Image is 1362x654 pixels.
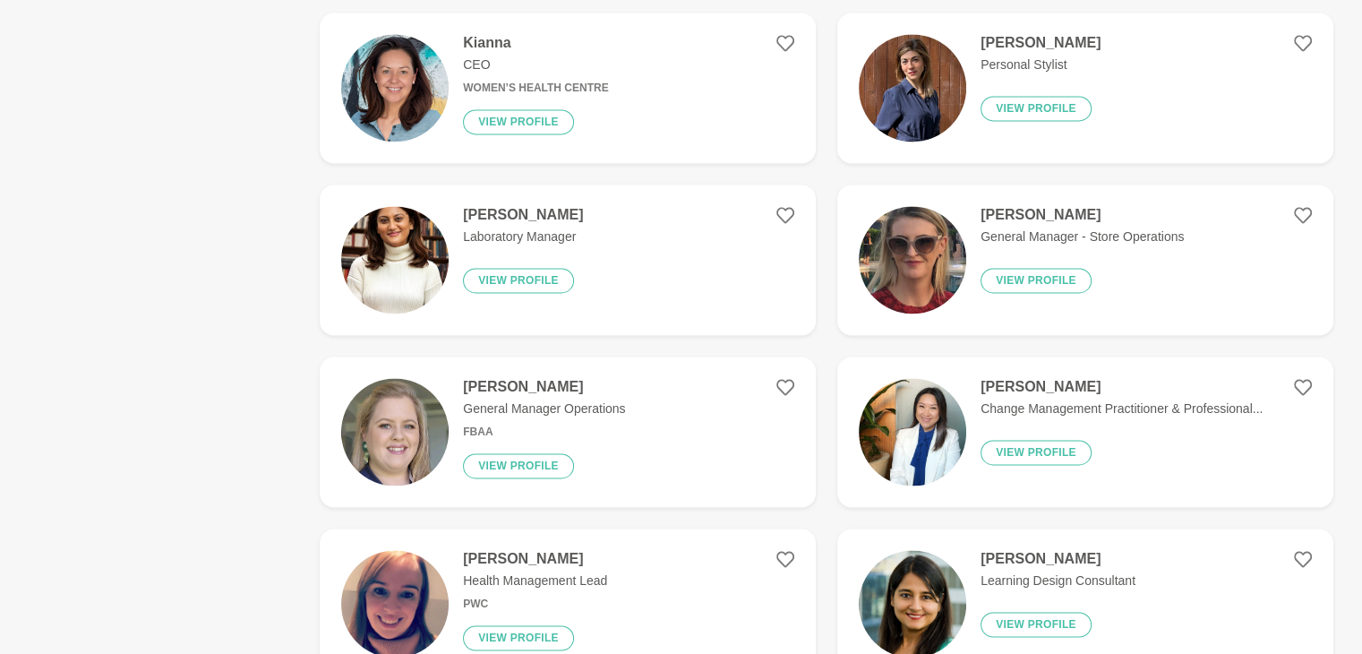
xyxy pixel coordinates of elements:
img: 44abc878b66cc862c93ded0877c068febebe65ff-1007x864.jpg [859,34,966,142]
h6: PwC [463,598,607,611]
a: [PERSON_NAME]Change Management Practitioner & Professional...View profile [837,357,1333,507]
button: View profile [463,109,574,134]
a: [PERSON_NAME]General Manager OperationsFBAAView profile [320,357,816,507]
p: Laboratory Manager [463,228,583,246]
img: 0eff5774a8bc8e7fa790e32df3da3b03bbd6c339-811x850.jpg [341,34,449,142]
button: View profile [463,625,574,650]
button: View profile [981,612,1092,637]
h6: FBAA [463,426,625,439]
button: View profile [981,268,1092,293]
a: KiannaCEOWomen’s Health CentreView profile [320,13,816,163]
p: Change Management Practitioner & Professional... [981,400,1263,418]
img: b95f9b8c1440474f8d881448db660a8f13d9f5bd-683x1024.jpg [341,206,449,314]
button: View profile [981,440,1092,465]
a: [PERSON_NAME]General Manager - Store OperationsView profile [837,185,1333,335]
p: General Manager - Store Operations [981,228,1184,246]
h4: [PERSON_NAME] [981,206,1184,224]
button: View profile [463,453,574,478]
a: [PERSON_NAME]Laboratory ManagerView profile [320,185,816,335]
img: efb1e6baca0963a48562ed9088362cce1bcfd126-800x800.jpg [341,378,449,486]
img: 8e2d60b4ee42f5db95c14d8cbcd97b5eebefdedf-1552x1585.jpg [859,378,966,486]
p: Personal Stylist [981,56,1101,74]
p: General Manager Operations [463,400,625,418]
h4: Kianna [463,34,608,52]
h4: [PERSON_NAME] [981,550,1135,568]
img: 6da8e30d5d51bca7fe11884aba5cbe0686458709-561x671.jpg [859,206,966,314]
p: CEO [463,56,608,74]
p: Health Management Lead [463,572,607,590]
p: Learning Design Consultant [981,572,1135,590]
h4: [PERSON_NAME] [981,34,1101,52]
a: [PERSON_NAME]Personal StylistView profile [837,13,1333,163]
button: View profile [981,96,1092,121]
h4: [PERSON_NAME] [463,206,583,224]
h4: [PERSON_NAME] [463,378,625,396]
h4: [PERSON_NAME] [463,550,607,568]
h6: Women’s Health Centre [463,82,608,95]
h4: [PERSON_NAME] [981,378,1263,396]
button: View profile [463,268,574,293]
